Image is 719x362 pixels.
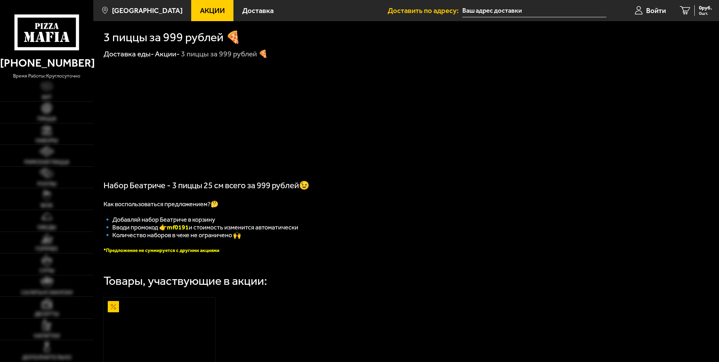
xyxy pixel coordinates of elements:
span: Десерты [35,312,59,317]
span: Дополнительно [22,355,71,360]
span: Доставка [242,7,274,14]
span: WOK [40,203,53,208]
a: Акции- [155,49,180,58]
span: Горячее [36,246,58,252]
span: Доставить по адресу: [388,7,462,14]
span: 🔹 Вводи промокод 👉 и стоимость изменится автоматически [104,223,298,231]
div: Товары, участвующие в акции: [104,275,267,287]
span: Супы [39,268,54,274]
span: Как воспользоваться предложением?🤔 [104,200,218,208]
a: Доставка еды- [104,49,154,58]
span: Салаты и закуски [21,290,73,295]
span: Римская пицца [24,160,69,165]
span: Роллы [37,182,56,187]
input: Ваш адрес доставки [462,4,606,17]
font: *Предложение не суммируется с другими акциями [104,247,219,253]
span: Обеды [37,225,56,230]
span: Напитки [34,333,60,339]
span: Наборы [36,138,58,143]
span: Акции [200,7,225,14]
span: [GEOGRAPHIC_DATA] [112,7,183,14]
span: Пицца [37,116,56,122]
div: 3 пиццы за 999 рублей 🍕 [181,49,268,59]
span: Хит [42,95,52,100]
span: 🔹 Количество наборов в чеке не ограничено 🙌 [104,231,241,239]
span: 0 шт. [699,11,712,16]
span: Войти [646,7,666,14]
h1: 3 пиццы за 999 рублей 🍕 [104,31,240,43]
span: 0 руб. [699,5,712,11]
img: Акционный [108,301,119,312]
span: 🔹 Добавляй набор Беатриче в корзину [104,216,215,223]
b: mf0191 [167,223,189,231]
span: Набор Беатриче - 3 пиццы 25 см всего за 999 рублей😉 [104,180,310,190]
